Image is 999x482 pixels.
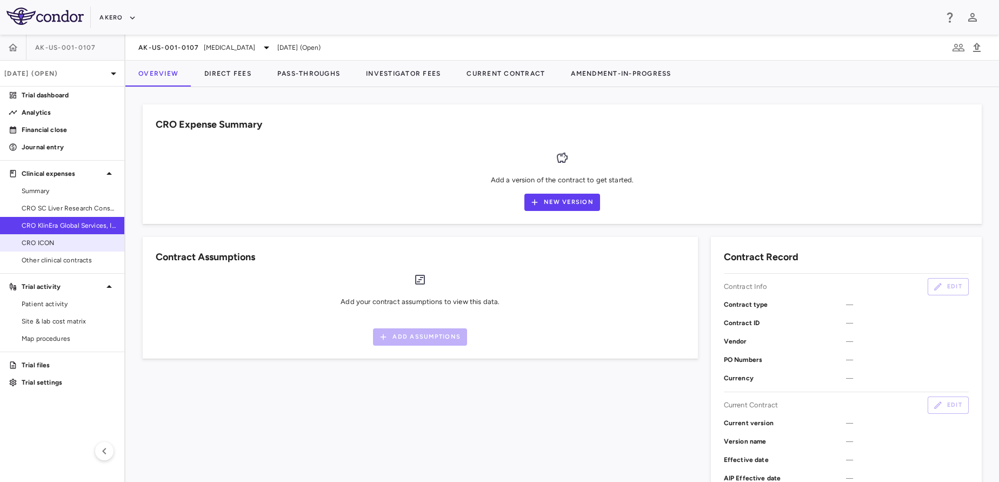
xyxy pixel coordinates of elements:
[22,203,116,213] span: CRO SC Liver Research Consortium LLC
[724,282,768,292] p: Contract Info
[454,61,558,87] button: Current Contract
[99,9,136,27] button: Akero
[353,61,454,87] button: Investigator Fees
[846,455,969,465] span: —
[277,43,321,52] span: [DATE] (Open)
[204,43,256,52] span: [MEDICAL_DATA]
[724,418,847,428] p: Current version
[22,221,116,230] span: CRO KlinEra Global Services, Inc.
[35,43,96,52] span: AK-US-001-0107
[846,418,969,428] span: —
[724,250,798,265] h6: Contract Record
[724,318,847,328] p: Contract ID
[191,61,264,87] button: Direct Fees
[724,437,847,446] p: Version name
[156,250,255,265] h6: Contract Assumptions
[22,378,116,387] p: Trial settings
[724,300,847,309] p: Contract type
[22,125,116,135] p: Financial close
[125,61,191,87] button: Overview
[22,360,116,370] p: Trial files
[138,43,199,52] span: AK-US-001-0107
[341,297,499,307] p: Add your contract assumptions to view this data.
[846,355,969,365] span: —
[846,300,969,309] span: —
[22,108,116,117] p: Analytics
[22,316,116,326] span: Site & lab cost matrix
[22,142,116,152] p: Journal entry
[22,90,116,100] p: Trial dashboard
[846,437,969,446] span: —
[156,117,262,132] h6: CRO Expense Summary
[22,255,116,265] span: Other clinical contracts
[558,61,684,87] button: Amendment-In-Progress
[524,194,600,211] button: New Version
[846,336,969,346] span: —
[22,282,103,292] p: Trial activity
[846,318,969,328] span: —
[22,238,116,248] span: CRO ICON
[724,336,847,346] p: Vendor
[22,334,116,344] span: Map procedures
[724,455,847,465] p: Effective date
[491,175,634,185] p: Add a version of the contract to get started.
[846,373,969,383] span: —
[724,355,847,365] p: PO Numbers
[4,69,107,78] p: [DATE] (Open)
[724,373,847,383] p: Currency
[22,169,103,179] p: Clinical expenses
[22,186,116,196] span: Summary
[6,8,84,25] img: logo-full-BYUhSk78.svg
[724,400,778,410] p: Current Contract
[264,61,353,87] button: Pass-Throughs
[22,299,116,309] span: Patient activity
